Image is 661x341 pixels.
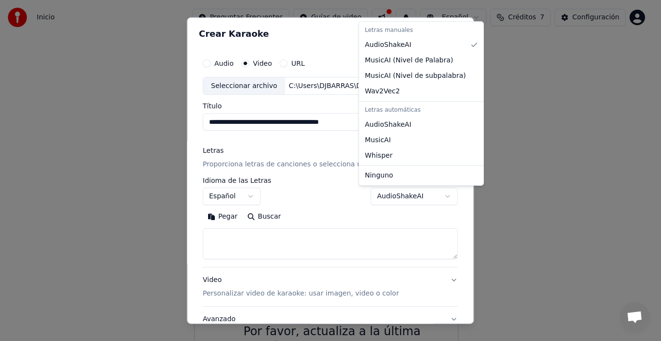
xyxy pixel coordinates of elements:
[365,71,466,81] span: MusicAI ( Nivel de subpalabra )
[365,56,453,65] span: MusicAI ( Nivel de Palabra )
[365,151,392,161] span: Whisper
[365,171,393,180] span: Ninguno
[361,24,481,37] div: Letras manuales
[365,87,400,96] span: Wav2Vec2
[365,120,411,130] span: AudioShakeAI
[365,135,391,145] span: MusicAI
[365,40,411,50] span: AudioShakeAI
[361,104,481,117] div: Letras automáticas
